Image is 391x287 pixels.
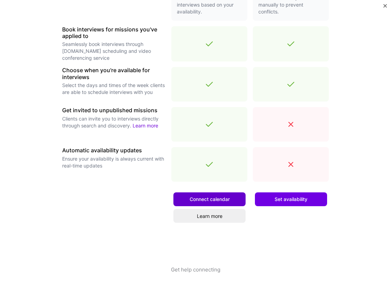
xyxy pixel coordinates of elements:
[62,115,166,129] p: Clients can invite you to interviews directly through search and discovery.
[173,192,246,206] button: Connect calendar
[62,82,166,96] p: Select the days and times of the week clients are able to schedule interviews with you
[62,67,166,80] h3: Choose when you're available for interviews
[133,123,158,128] a: Learn more
[255,192,327,206] button: Set availability
[173,209,246,223] a: Learn more
[171,266,220,287] button: Get help connecting
[62,155,166,169] p: Ensure your availability is always current with real-time updates
[62,107,166,114] h3: Get invited to unpublished missions
[62,41,166,61] p: Seamlessly book interviews through [DOMAIN_NAME] scheduling and video conferencing service
[190,196,230,203] span: Connect calendar
[275,196,307,203] span: Set availability
[383,4,387,11] button: Close
[62,147,166,154] h3: Automatic availability updates
[62,26,166,39] h3: Book interviews for missions you've applied to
